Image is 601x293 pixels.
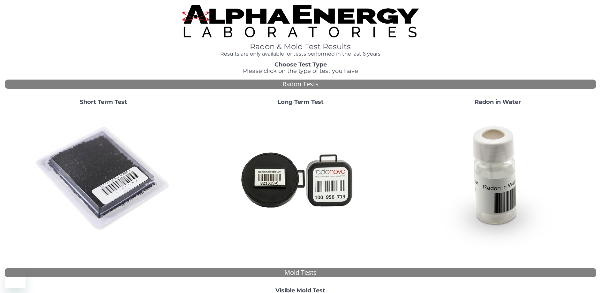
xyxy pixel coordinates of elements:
strong: Radon in Water [475,98,521,105]
img: TightCrop.jpg [182,5,419,37]
div: Mold Tests [5,268,596,277]
strong: Long Term Test [277,98,324,105]
img: RadoninWater.jpg [429,110,566,248]
h1: Radon & Mold Test Results [182,42,419,51]
img: Radtrak2vsRadtrak3.jpg [232,110,369,248]
iframe: Button to launch messaging window [5,267,26,288]
div: Radon Tests [5,80,596,89]
strong: Short Term Test [80,98,127,105]
strong: Choose Test Type [274,61,327,68]
span: Please click on the type of test you have [243,67,358,74]
h4: Results are only available for tests performed in the last 6 years [182,51,419,57]
img: ShortTerm.jpg [35,110,172,248]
